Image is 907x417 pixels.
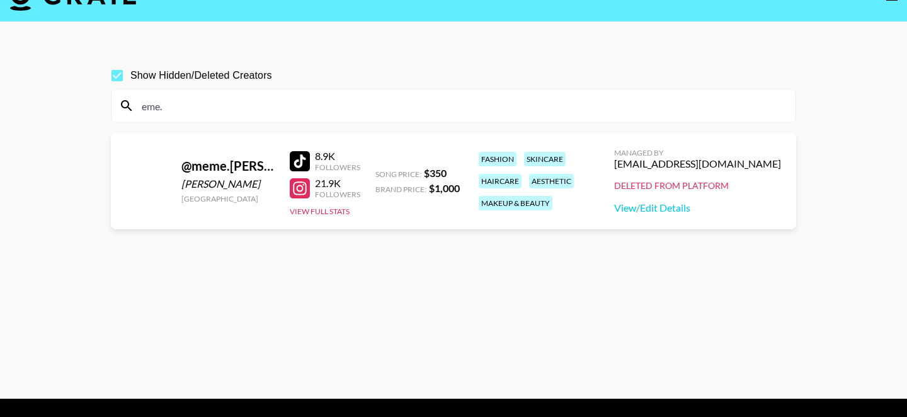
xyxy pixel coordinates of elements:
[614,202,781,214] a: View/Edit Details
[524,152,566,166] div: skincare
[614,157,781,170] div: [EMAIL_ADDRESS][DOMAIN_NAME]
[479,152,516,166] div: fashion
[375,185,426,194] span: Brand Price:
[290,207,350,216] button: View Full Stats
[181,178,275,190] div: [PERSON_NAME]
[315,177,360,190] div: 21.9K
[315,190,360,199] div: Followers
[429,182,460,194] strong: $ 1,000
[181,158,275,174] div: @ meme.[PERSON_NAME]
[181,194,275,203] div: [GEOGRAPHIC_DATA]
[375,169,421,179] span: Song Price:
[134,96,788,116] input: Search by User Name
[479,196,552,210] div: makeup & beauty
[315,163,360,172] div: Followers
[424,167,447,179] strong: $ 350
[130,68,272,83] span: Show Hidden/Deleted Creators
[315,150,360,163] div: 8.9K
[479,174,522,188] div: haircare
[614,180,781,191] div: Deleted from Platform
[529,174,574,188] div: aesthetic
[614,148,781,157] div: Managed By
